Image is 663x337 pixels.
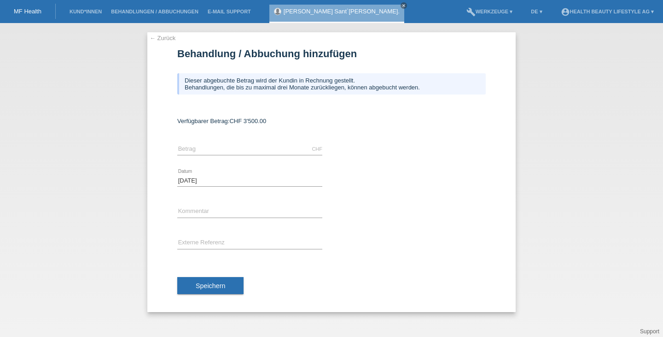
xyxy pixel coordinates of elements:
[462,9,518,14] a: buildWerkzeuge ▾
[561,7,570,17] i: account_circle
[312,146,322,152] div: CHF
[196,282,225,290] span: Speichern
[556,9,658,14] a: account_circleHealth Beauty Lifestyle AG ▾
[466,7,476,17] i: build
[401,2,407,9] a: close
[177,118,486,124] div: Verfügbarer Betrag:
[65,9,106,14] a: Kund*innen
[401,3,406,8] i: close
[203,9,256,14] a: E-Mail Support
[526,9,547,14] a: DE ▾
[284,8,400,15] a: [PERSON_NAME] Sant`[PERSON_NAME].
[150,35,175,41] a: ← Zurück
[177,48,486,59] h1: Behandlung / Abbuchung hinzufügen
[229,118,266,124] span: CHF 3'500.00
[177,73,486,95] div: Dieser abgebuchte Betrag wird der Kundin in Rechnung gestellt. Behandlungen, die bis zu maximal d...
[177,277,244,295] button: Speichern
[14,8,41,15] a: MF Health
[106,9,203,14] a: Behandlungen / Abbuchungen
[640,328,659,335] a: Support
